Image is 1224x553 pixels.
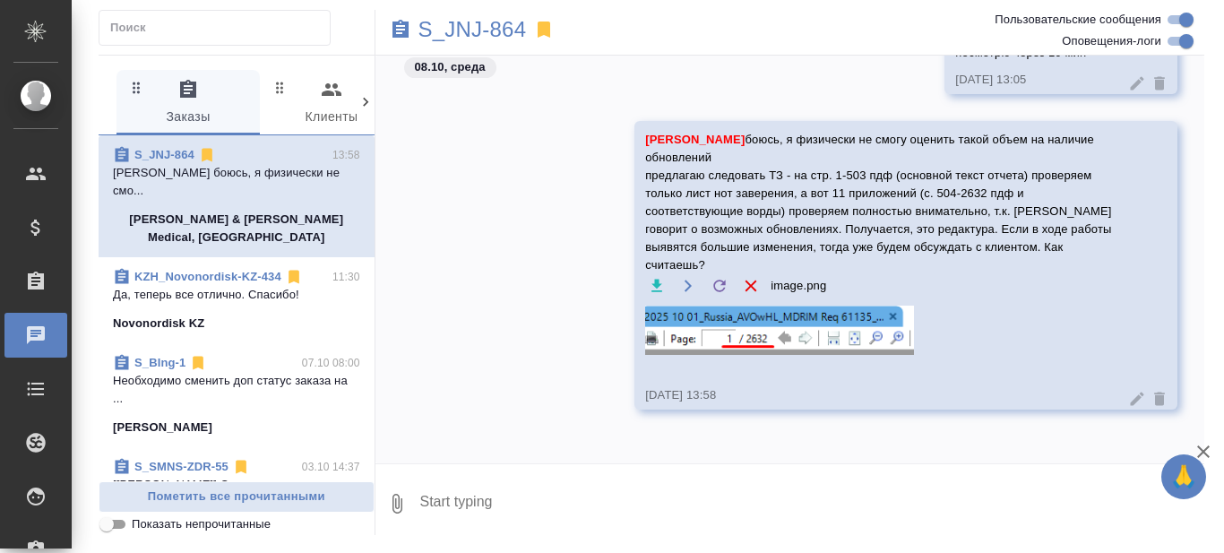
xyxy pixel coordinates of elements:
[1062,32,1161,50] span: Оповещения-логи
[99,481,375,513] button: Пометить все прочитанными
[113,476,360,494] p: [[PERSON_NAME]] Статус заказа измен...
[113,164,360,200] p: [PERSON_NAME] боюсь, я физически не смо...
[1168,458,1199,496] span: 🙏
[113,286,360,304] p: Да, теперь все отлично. Спасибо!
[99,257,375,343] div: KZH_Novonordisk-KZ-43411:30Да, теперь все отлично. Спасибо!Novonordisk KZ
[113,211,360,246] p: [PERSON_NAME] & [PERSON_NAME] Medical, [GEOGRAPHIC_DATA]
[739,274,762,297] button: Delete file
[645,274,668,297] button: Download
[232,458,250,476] svg: Отписаться
[134,356,185,369] a: S_BIng-1
[99,135,375,257] div: S_JNJ-86413:58[PERSON_NAME] боюсь, я физически не смо...[PERSON_NAME] & [PERSON_NAME] Medical, [G...
[99,343,375,447] div: S_BIng-107.10 08:00Необходимо сменить доп статус заказа на ...[PERSON_NAME]
[110,15,330,40] input: Поиск
[113,315,204,333] p: Novonordisk KZ
[302,354,360,372] p: 07.10 08:00
[995,11,1161,29] span: Пользовательские сообщения
[771,277,826,295] span: image.png
[332,268,360,286] p: 11:30
[113,419,212,436] p: [PERSON_NAME]
[708,274,730,297] label: Refresh file
[677,274,699,297] button: Open
[302,458,360,476] p: 03.10 14:37
[134,460,228,473] a: S_SMNS-ZDR-55
[645,131,1115,274] span: боюсь, я физически не смогу оценить такой объем на наличие обновлений предлагаю следовать ТЗ - на...
[198,146,216,164] svg: Отписаться
[132,515,271,533] span: Показать непрочитанные
[99,447,375,533] div: S_SMNS-ZDR-5503.10 14:37[[PERSON_NAME]] Статус заказа измен...Сименс Здравоохранение
[272,79,289,96] svg: Зажми и перетащи, чтобы поменять порядок вкладок
[128,79,145,96] svg: Зажми и перетащи, чтобы поменять порядок вкладок
[418,21,527,39] a: S_JNJ-864
[415,58,486,76] p: 08.10, среда
[271,79,392,128] span: Клиенты
[127,79,249,128] span: Заказы
[332,146,360,164] p: 13:58
[645,133,745,146] span: [PERSON_NAME]
[108,487,365,507] span: Пометить все прочитанными
[645,306,914,355] img: image.png
[134,148,194,161] a: S_JNJ-864
[113,372,360,408] p: Необходимо сменить доп статус заказа на ...
[645,386,1115,404] div: [DATE] 13:58
[189,354,207,372] svg: Отписаться
[1161,454,1206,499] button: 🙏
[134,270,281,283] a: KZH_Novonordisk-KZ-434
